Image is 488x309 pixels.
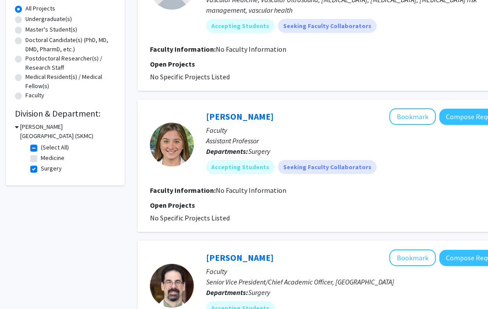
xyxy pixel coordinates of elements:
[150,72,230,81] span: No Specific Projects Listed
[278,160,377,174] mat-chip: Seeking Faculty Collaborators
[216,45,286,53] span: No Faculty Information
[25,72,116,91] label: Medical Resident(s) / Medical Fellow(s)
[25,36,116,54] label: Doctoral Candidate(s) (PhD, MD, DMD, PharmD, etc.)
[206,19,274,33] mat-chip: Accepting Students
[216,186,286,195] span: No Faculty Information
[25,25,77,34] label: Master's Student(s)
[206,111,274,122] a: [PERSON_NAME]
[278,19,377,33] mat-chip: Seeking Faculty Collaborators
[25,54,116,72] label: Postdoctoral Researcher(s) / Research Staff
[15,108,116,119] h2: Division & Department:
[7,270,37,302] iframe: Chat
[248,288,270,297] span: Surgery
[41,153,64,163] label: Medicine
[20,122,116,141] h3: [PERSON_NAME][GEOGRAPHIC_DATA] (SKMC)
[389,108,436,125] button: Add Talar Tatarian to Bookmarks
[25,14,72,24] label: Undergraduate(s)
[41,143,69,152] label: (Select All)
[41,164,62,173] label: Surgery
[25,91,44,100] label: Faculty
[248,147,270,156] span: Surgery
[206,160,274,174] mat-chip: Accepting Students
[25,4,55,13] label: All Projects
[206,252,274,263] a: [PERSON_NAME]
[206,288,248,297] b: Departments:
[150,45,216,53] b: Faculty Information:
[206,147,248,156] b: Departments:
[150,186,216,195] b: Faculty Information:
[150,213,230,222] span: No Specific Projects Listed
[389,249,436,266] button: Add Robert Barraco to Bookmarks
